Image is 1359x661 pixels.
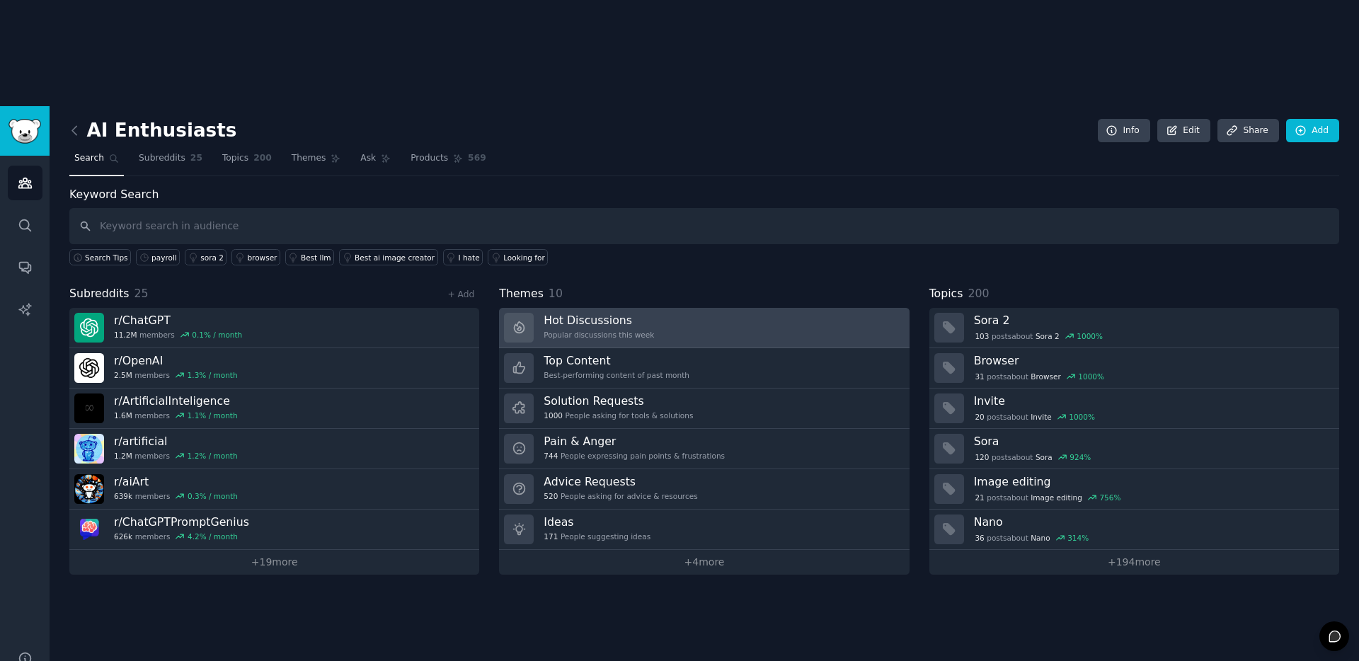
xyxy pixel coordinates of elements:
[69,249,131,265] button: Search Tips
[499,550,909,575] a: +4more
[190,152,202,165] span: 25
[975,452,989,462] span: 120
[1157,119,1210,143] a: Edit
[499,308,909,348] a: Hot DiscussionsPopular discussions this week
[114,515,249,529] h3: r/ ChatGPTPromptGenius
[114,353,238,368] h3: r/ OpenAI
[217,147,277,176] a: Topics200
[74,353,104,383] img: OpenAI
[74,434,104,464] img: artificial
[339,249,437,265] a: Best ai image creator
[292,152,326,165] span: Themes
[8,119,41,144] img: GummySearch logo
[499,510,909,550] a: Ideas171People suggesting ideas
[1099,493,1120,502] div: 756 %
[1217,119,1278,143] a: Share
[488,249,548,265] a: Looking for
[200,253,224,263] div: sora 2
[85,253,128,263] span: Search Tips
[406,147,491,176] a: Products569
[929,389,1339,429] a: Invite20postsaboutInvite1000%
[544,531,650,541] div: People suggesting ideas
[285,249,334,265] a: Best llm
[222,152,248,165] span: Topics
[231,249,280,265] a: browser
[544,474,697,489] h3: Advice Requests
[974,353,1329,368] h3: Browser
[1098,119,1150,143] a: Info
[544,393,693,408] h3: Solution Requests
[411,152,448,165] span: Products
[114,531,132,541] span: 626k
[114,531,249,541] div: members
[188,370,238,380] div: 1.3 % / month
[74,313,104,343] img: ChatGPT
[136,249,180,265] a: payroll
[114,393,238,408] h3: r/ ArtificialInteligence
[1077,331,1103,341] div: 1000 %
[114,370,238,380] div: members
[499,469,909,510] a: Advice Requests520People asking for advice & resources
[1067,533,1089,543] div: 314 %
[974,451,1092,464] div: post s about
[468,152,486,165] span: 569
[1036,331,1060,341] span: Sora 2
[188,451,238,461] div: 1.2 % / month
[503,253,545,263] div: Looking for
[247,253,277,263] div: browser
[975,331,989,341] span: 103
[69,348,479,389] a: r/OpenAI2.5Mmembers1.3% / month
[975,412,984,422] span: 20
[974,393,1329,408] h3: Invite
[499,348,909,389] a: Top ContentBest-performing content of past month
[69,208,1339,244] input: Keyword search in audience
[544,434,725,449] h3: Pain & Anger
[69,285,130,303] span: Subreddits
[544,531,558,541] span: 171
[360,152,376,165] span: Ask
[968,287,989,300] span: 200
[929,348,1339,389] a: Browser31postsaboutBrowser1000%
[114,434,238,449] h3: r/ artificial
[974,434,1329,449] h3: Sora
[114,313,242,328] h3: r/ ChatGPT
[69,510,479,550] a: r/ChatGPTPromptGenius626kmembers4.2% / month
[544,330,654,340] div: Popular discussions this week
[69,120,236,142] h2: AI Enthusiasts
[1069,412,1095,422] div: 1000 %
[549,287,563,300] span: 10
[192,330,242,340] div: 0.1 % / month
[929,550,1339,575] a: +194more
[69,308,479,348] a: r/ChatGPT11.2Mmembers0.1% / month
[544,451,558,461] span: 744
[69,469,479,510] a: r/aiArt639kmembers0.3% / month
[974,330,1104,343] div: post s about
[185,249,226,265] a: sora 2
[974,515,1329,529] h3: Nano
[188,531,238,541] div: 4.2 % / month
[499,389,909,429] a: Solution Requests1000People asking for tools & solutions
[1031,412,1051,422] span: Invite
[1036,452,1053,462] span: Sora
[151,253,177,263] div: payroll
[139,152,185,165] span: Subreddits
[975,533,984,543] span: 36
[114,451,238,461] div: members
[1070,452,1091,462] div: 924 %
[499,429,909,469] a: Pain & Anger744People expressing pain points & frustrations
[929,308,1339,348] a: Sora 2103postsaboutSora 21000%
[974,313,1329,328] h3: Sora 2
[114,491,238,501] div: members
[974,531,1090,544] div: post s about
[114,410,238,420] div: members
[544,353,689,368] h3: Top Content
[929,469,1339,510] a: Image editing21postsaboutImage editing756%
[114,474,238,489] h3: r/ aiArt
[544,410,563,420] span: 1000
[544,515,650,529] h3: Ideas
[974,491,1123,504] div: post s about
[301,253,331,263] div: Best llm
[1031,372,1061,381] span: Browser
[114,370,132,380] span: 2.5M
[69,429,479,469] a: r/artificial1.2Mmembers1.2% / month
